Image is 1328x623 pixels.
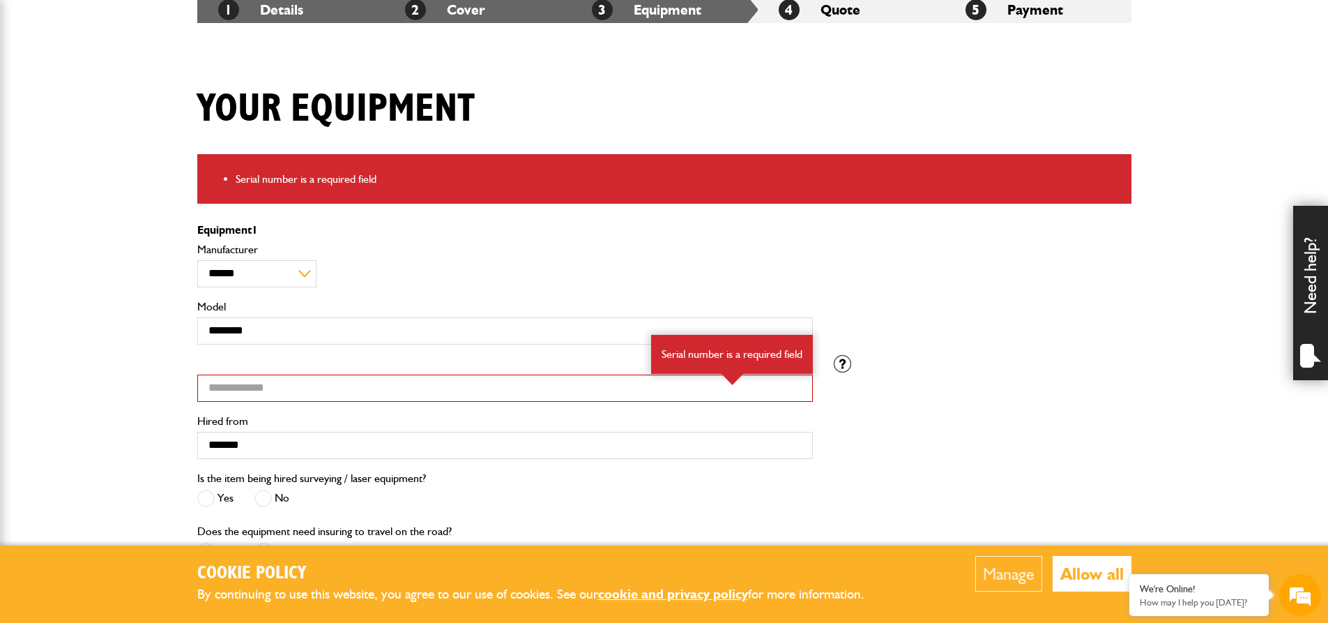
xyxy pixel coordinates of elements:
[229,7,262,40] div: Minimize live chat window
[197,244,813,255] label: Manufacturer
[72,78,234,96] div: Chat with us now
[598,586,748,602] a: cookie and privacy policy
[197,526,452,537] label: Does the equipment need insuring to travel on the road?
[197,490,234,507] label: Yes
[197,473,426,484] label: Is the item being hired surveying / laser equipment?
[18,129,254,160] input: Enter your last name
[1140,597,1258,608] p: How may I help you today?
[236,170,1121,188] li: Serial number is a required field
[975,556,1042,592] button: Manage
[218,1,303,18] a: 1Details
[18,170,254,201] input: Enter your email address
[254,490,289,507] label: No
[18,211,254,242] input: Enter your phone number
[1053,556,1131,592] button: Allow all
[1140,583,1258,595] div: We're Online!
[24,77,59,97] img: d_20077148190_company_1631870298795_20077148190
[254,543,289,560] label: No
[722,374,743,385] img: error-box-arrow.svg
[197,225,813,236] p: Equipment
[1293,206,1328,380] div: Need help?
[190,430,253,449] em: Start Chat
[197,584,887,606] p: By continuing to use this website, you agree to our use of cookies. See our for more information.
[252,223,258,237] span: 1
[405,1,485,18] a: 2Cover
[197,86,475,133] h1: Your equipment
[197,416,813,427] label: Hired from
[197,543,234,560] label: Yes
[18,253,254,418] textarea: Type your message and hit 'Enter'
[197,301,813,313] label: Model
[651,335,813,374] div: Serial number is a required field
[197,563,887,585] h2: Cookie Policy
